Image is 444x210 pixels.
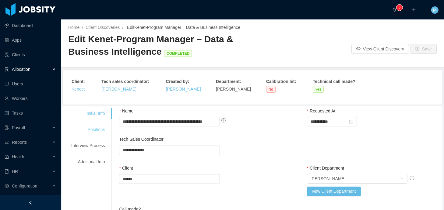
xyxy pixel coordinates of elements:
strong: Technical call made? : [313,79,357,84]
i: icon: book [5,169,9,174]
span: COMPLETED [164,50,192,57]
label: Name [119,108,133,113]
span: info-circle [221,118,226,122]
label: Requested At [307,108,336,113]
i: icon: file-protect [5,126,9,130]
span: [PERSON_NAME] [216,87,251,91]
a: [PERSON_NAME] [101,87,136,91]
span: / [82,25,83,30]
i: icon: calendar [349,119,353,124]
a: Home [68,25,79,30]
div: Additional Info [64,156,112,167]
strong: Department : [216,79,241,84]
a: Kenet-Program Manager – Data & Business Intelligence [134,25,240,30]
label: Tech Sales Coordinator [119,137,164,142]
sup: 0 [396,5,403,11]
a: icon: userWorkers [5,92,56,105]
span: Payroll [12,125,25,130]
span: Edit Kenet-Program Manager – Data & Business Intelligence [68,34,233,57]
strong: Calibration hit : [266,79,296,84]
i: icon: plus [412,8,416,12]
span: HR [12,169,18,174]
a: icon: auditClients [5,49,56,61]
span: Client Department [310,166,344,170]
button: New Client Department [307,187,361,196]
span: info-circle [410,176,414,180]
strong: Client : [72,79,85,84]
span: Reports [12,140,27,145]
div: Josh Condas [311,174,346,183]
span: Allocation [12,67,30,72]
a: [PERSON_NAME] [166,87,201,91]
button: icon: eyeView Client Discovery [351,44,409,54]
span: M [433,6,437,14]
i: icon: bell [392,8,396,12]
a: icon: robotUsers [5,78,56,90]
a: Client Discoveries [86,25,120,30]
div: Interview Process [64,140,112,151]
div: Initial Info [64,108,112,119]
i: icon: setting [5,184,9,188]
a: icon: appstoreApps [5,34,56,46]
i: icon: line-chart [5,140,9,144]
a: Kenect [72,87,85,91]
span: No [266,86,276,93]
button: icon: saveSave [411,44,437,54]
span: Yes [313,86,324,93]
i: icon: solution [5,67,9,71]
strong: Tech sales coordinator : [101,79,149,84]
label: Client [119,166,133,170]
strong: Created by : [166,79,189,84]
div: Positions [64,124,112,135]
i: icon: medicine-box [5,155,9,159]
a: icon: profileTasks [5,107,56,119]
span: Health [12,154,24,159]
a: icon: pie-chartDashboard [5,19,56,32]
input: Name [119,117,220,126]
span: / [122,25,123,30]
span: Configuration [12,184,37,188]
span: Edit [126,25,240,30]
